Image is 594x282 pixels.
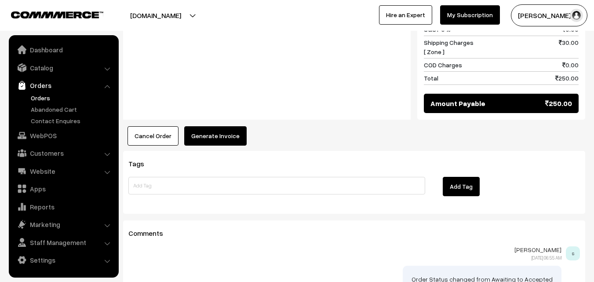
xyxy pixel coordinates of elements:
span: 30.00 [559,38,579,56]
a: Staff Management [11,234,116,250]
button: Add Tag [443,177,480,196]
span: Tags [128,159,155,168]
a: Dashboard [11,42,116,58]
span: 250.00 [545,98,572,109]
span: s [566,246,580,260]
a: Orders [29,93,116,103]
input: Add Tag [128,177,425,194]
a: Marketing [11,216,116,232]
span: COD Charges [424,60,462,70]
a: WebPOS [11,128,116,143]
p: [PERSON_NAME] [128,246,561,253]
a: Abandoned Cart [29,105,116,114]
button: Cancel Order [128,126,179,146]
span: Comments [128,229,174,238]
a: COMMMERCE [11,9,88,19]
span: 250.00 [555,73,579,83]
a: Hire an Expert [379,5,432,25]
a: Website [11,163,116,179]
a: Contact Enquires [29,116,116,125]
a: Catalog [11,60,116,76]
span: [DATE] 06:55 AM [532,255,561,260]
a: My Subscription [440,5,500,25]
button: [PERSON_NAME] s… [511,4,587,26]
button: [DOMAIN_NAME] [99,4,212,26]
a: Apps [11,181,116,197]
span: Shipping Charges [ Zone ] [424,38,474,56]
a: Customers [11,145,116,161]
a: Settings [11,252,116,268]
span: Total [424,73,438,83]
span: 0.00 [562,60,579,70]
img: user [570,9,583,22]
button: Generate Invoice [184,126,247,146]
img: COMMMERCE [11,11,103,18]
a: Reports [11,199,116,215]
span: Amount Payable [430,98,485,109]
a: Orders [11,77,116,93]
